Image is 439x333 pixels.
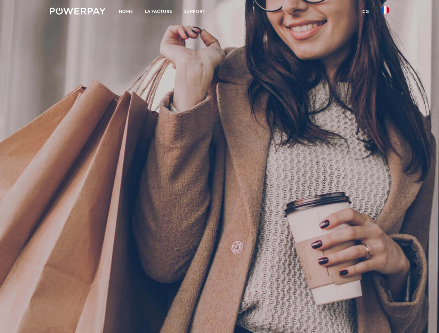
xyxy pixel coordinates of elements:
[178,5,211,18] a: Support
[50,8,106,15] img: logo-powerpay-white.svg
[113,5,139,18] a: Home
[357,5,375,18] a: CG
[139,5,178,18] a: LA FACTURE
[381,6,389,14] img: fr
